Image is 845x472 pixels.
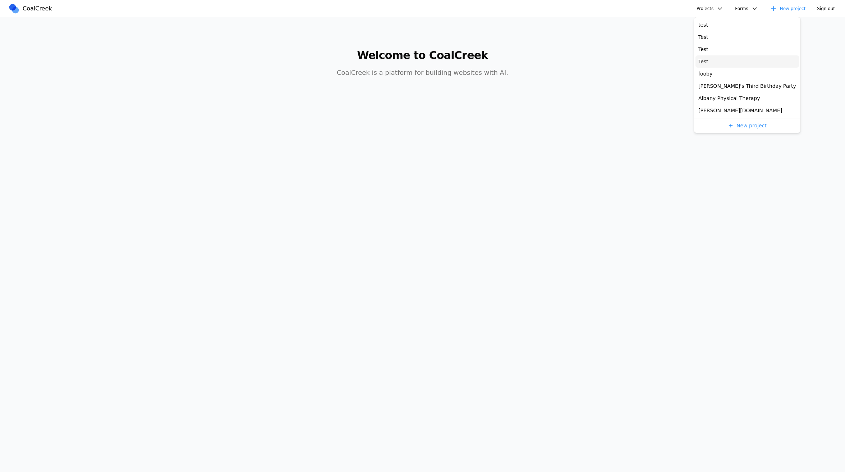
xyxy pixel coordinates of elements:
[23,4,52,13] span: CoalCreek
[285,49,561,62] h1: Welcome to CoalCreek
[8,3,55,14] a: CoalCreek
[695,80,799,92] a: [PERSON_NAME]'s Third Birthday Party
[695,92,799,104] a: Albany Physical Therapy
[692,3,728,14] button: Projects
[695,104,799,117] a: [PERSON_NAME][DOMAIN_NAME]
[695,120,799,131] a: New project
[694,17,801,133] div: Projects
[731,3,762,14] button: Forms
[695,55,799,68] a: Test
[695,31,799,43] a: Test
[695,19,799,31] a: test
[695,68,799,80] a: fooby
[813,3,839,14] button: Sign out
[285,68,561,78] p: CoalCreek is a platform for building websites with AI.
[766,3,810,14] a: New project
[695,43,799,55] a: Test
